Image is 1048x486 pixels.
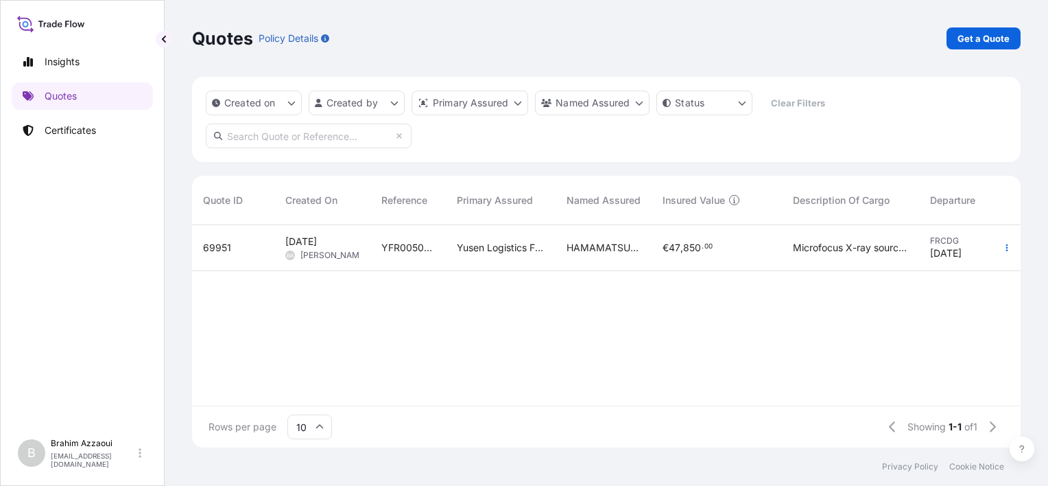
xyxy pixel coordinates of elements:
span: Rows per page [209,420,276,434]
span: [DATE] [285,235,317,248]
p: Quotes [45,89,77,103]
span: Quote ID [203,194,243,207]
p: Clear Filters [771,96,825,110]
span: BA [287,248,294,262]
span: FRCDG [930,235,1004,246]
a: Quotes [12,82,153,110]
span: [PERSON_NAME] [300,250,367,261]
p: Brahim Azzaoui [51,438,136,449]
span: of 1 [964,420,977,434]
span: 00 [704,244,713,249]
span: YFR00507942 [381,241,435,255]
a: Insights [12,48,153,76]
span: Description Of Cargo [793,194,890,207]
span: , [680,243,683,253]
p: Primary Assured [433,96,508,110]
button: cargoOwner Filter options [535,91,650,115]
p: Created on [224,96,276,110]
p: Get a Quote [957,32,1010,45]
p: Insights [45,55,80,69]
button: distributor Filter options [412,91,528,115]
span: Microfocus X-ray source Customs Tariff No: 9022190000 [793,241,908,255]
span: B [27,446,36,460]
p: Created by [326,96,379,110]
p: [EMAIL_ADDRESS][DOMAIN_NAME] [51,452,136,468]
span: Created On [285,194,337,207]
span: 69951 [203,241,231,255]
button: certificateStatus Filter options [656,91,752,115]
p: Named Assured [556,96,630,110]
input: Search Quote or Reference... [206,124,412,148]
span: € [663,243,669,253]
button: createdBy Filter options [309,91,405,115]
a: Certificates [12,117,153,144]
p: Status [675,96,704,110]
span: Showing [907,420,946,434]
span: 1-1 [949,420,962,434]
span: . [702,244,704,249]
a: Privacy Policy [882,461,938,472]
p: Policy Details [259,32,318,45]
button: Clear Filters [759,92,836,114]
span: Primary Assured [457,194,533,207]
a: Cookie Notice [949,461,1004,472]
p: Certificates [45,124,96,137]
span: Insured Value [663,194,725,207]
span: Yusen Logistics France - Roissy CDG [457,241,545,255]
a: Get a Quote [946,27,1021,49]
button: createdOn Filter options [206,91,302,115]
span: 850 [683,243,701,253]
span: 47 [669,243,680,253]
span: HAMAMATSU PHOTONICS FRANCE SARL [567,241,641,255]
span: Named Assured [567,194,641,207]
p: Quotes [192,27,253,49]
span: Reference [381,194,427,207]
span: Departure [930,194,975,207]
span: [DATE] [930,246,962,260]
